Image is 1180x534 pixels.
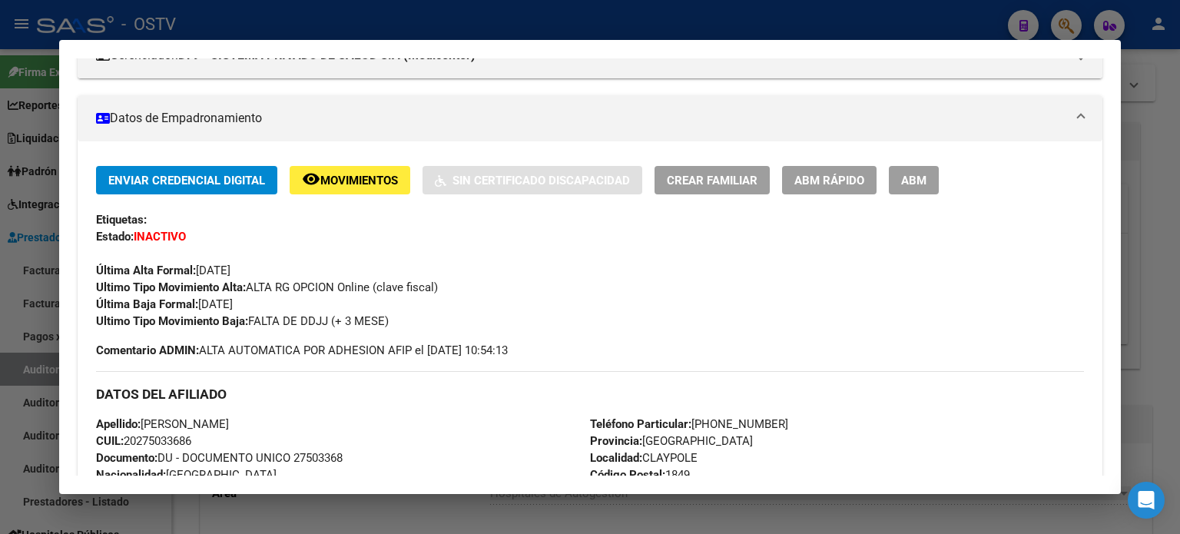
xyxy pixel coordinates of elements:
span: [DATE] [96,297,233,311]
strong: Ultimo Tipo Movimiento Baja: [96,314,248,328]
span: [PHONE_NUMBER] [590,417,788,431]
span: ALTA AUTOMATICA POR ADHESION AFIP el [DATE] 10:54:13 [96,342,508,359]
span: FALTA DE DDJJ (+ 3 MESE) [96,314,389,328]
strong: Estado: [96,230,134,244]
strong: Última Alta Formal: [96,264,196,277]
button: ABM [889,166,939,194]
strong: Documento: [96,451,157,465]
span: [PERSON_NAME] [96,417,229,431]
span: DU - DOCUMENTO UNICO 27503368 [96,451,343,465]
strong: CUIL: [96,434,124,448]
button: Movimientos [290,166,410,194]
span: Sin Certificado Discapacidad [452,174,630,187]
strong: Localidad: [590,451,642,465]
strong: Código Postal: [590,468,665,482]
span: 20275033686 [96,434,191,448]
span: CLAYPOLE [590,451,698,465]
strong: Apellido: [96,417,141,431]
strong: Provincia: [590,434,642,448]
button: ABM Rápido [782,166,877,194]
strong: Última Baja Formal: [96,297,198,311]
span: ALTA RG OPCION Online (clave fiscal) [96,280,438,294]
strong: Ultimo Tipo Movimiento Alta: [96,280,246,294]
span: Crear Familiar [667,174,757,187]
strong: INACTIVO [134,230,186,244]
span: 1849 [590,468,690,482]
button: Enviar Credencial Digital [96,166,277,194]
mat-icon: remove_red_eye [302,170,320,188]
span: ABM [901,174,926,187]
span: [DATE] [96,264,230,277]
strong: Teléfono Particular: [590,417,691,431]
strong: Etiquetas: [96,213,147,227]
span: Movimientos [320,174,398,187]
h3: DATOS DEL AFILIADO [96,386,1084,403]
span: ABM Rápido [794,174,864,187]
button: Crear Familiar [655,166,770,194]
strong: Nacionalidad: [96,468,166,482]
div: Open Intercom Messenger [1128,482,1165,519]
mat-expansion-panel-header: Datos de Empadronamiento [78,95,1102,141]
mat-panel-title: Datos de Empadronamiento [96,109,1066,128]
span: Enviar Credencial Digital [108,174,265,187]
span: [GEOGRAPHIC_DATA] [590,434,753,448]
strong: Comentario ADMIN: [96,343,199,357]
span: [GEOGRAPHIC_DATA] [96,468,277,482]
button: Sin Certificado Discapacidad [423,166,642,194]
